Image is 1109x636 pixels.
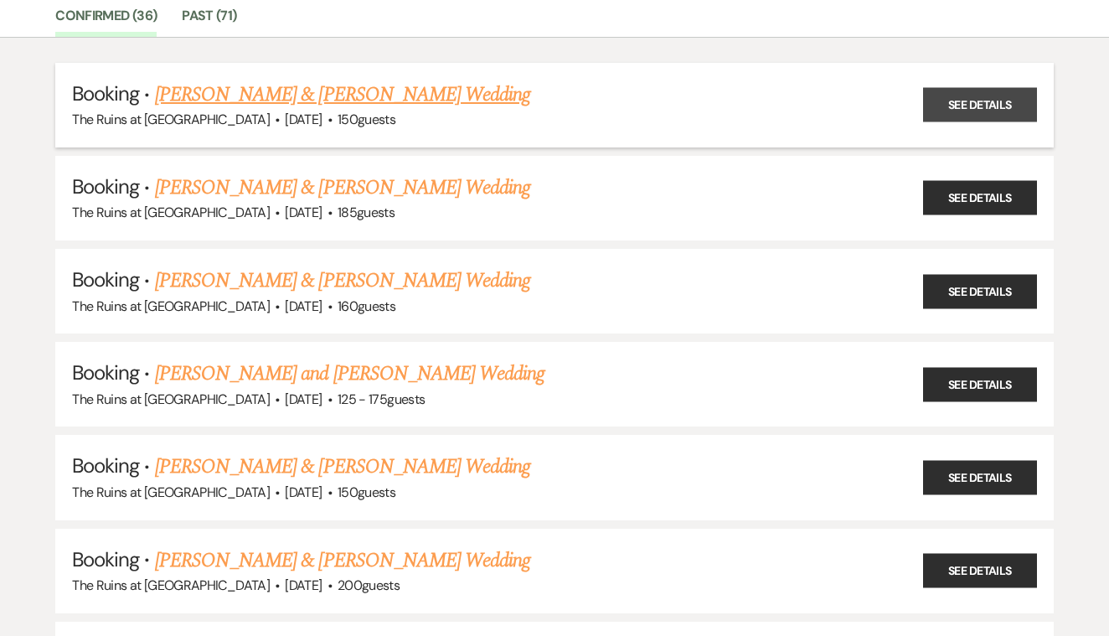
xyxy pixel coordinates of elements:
a: See Details [923,367,1037,401]
a: See Details [923,181,1037,215]
span: The Ruins at [GEOGRAPHIC_DATA] [72,204,270,221]
a: [PERSON_NAME] & [PERSON_NAME] Wedding [155,80,530,110]
span: [DATE] [285,204,322,221]
a: Past (71) [182,5,236,37]
span: The Ruins at [GEOGRAPHIC_DATA] [72,111,270,128]
span: Booking [72,452,139,478]
span: Booking [72,359,139,385]
span: 185 guests [338,204,395,221]
span: 200 guests [338,577,400,594]
span: The Ruins at [GEOGRAPHIC_DATA] [72,390,270,408]
a: [PERSON_NAME] & [PERSON_NAME] Wedding [155,452,530,482]
span: Booking [72,266,139,292]
span: The Ruins at [GEOGRAPHIC_DATA] [72,577,270,594]
a: [PERSON_NAME] & [PERSON_NAME] Wedding [155,173,530,203]
span: The Ruins at [GEOGRAPHIC_DATA] [72,297,270,315]
a: See Details [923,460,1037,494]
span: [DATE] [285,111,322,128]
a: See Details [923,88,1037,122]
span: 160 guests [338,297,395,315]
span: [DATE] [285,297,322,315]
span: [DATE] [285,483,322,501]
span: 150 guests [338,483,395,501]
a: See Details [923,554,1037,588]
a: See Details [923,274,1037,308]
span: [DATE] [285,390,322,408]
span: [DATE] [285,577,322,594]
a: [PERSON_NAME] and [PERSON_NAME] Wedding [155,359,545,389]
span: Booking [72,546,139,572]
span: Booking [72,80,139,106]
span: Booking [72,173,139,199]
span: The Ruins at [GEOGRAPHIC_DATA] [72,483,270,501]
a: [PERSON_NAME] & [PERSON_NAME] Wedding [155,266,530,296]
a: [PERSON_NAME] & [PERSON_NAME] Wedding [155,546,530,576]
span: 150 guests [338,111,395,128]
span: 125 - 175 guests [338,390,425,408]
a: Confirmed (36) [55,5,157,37]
